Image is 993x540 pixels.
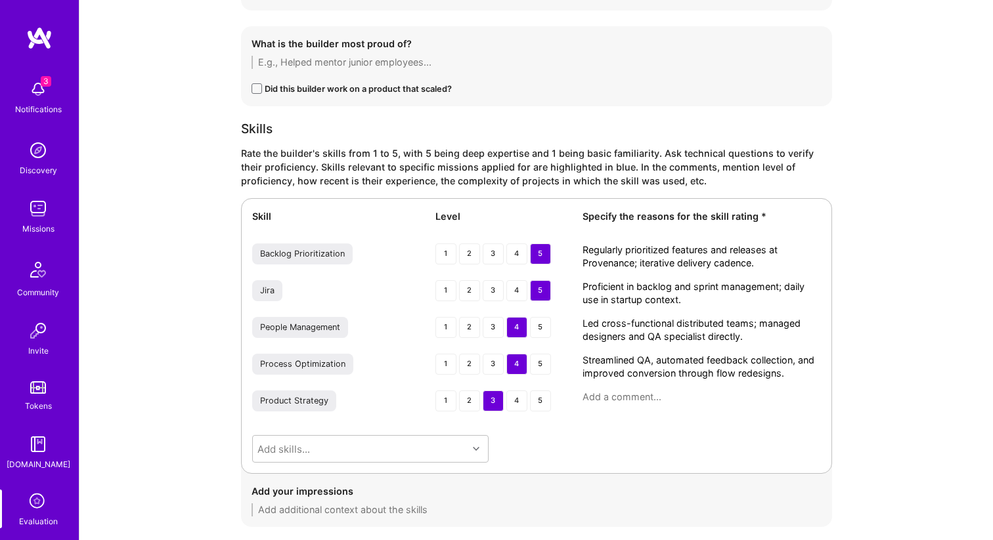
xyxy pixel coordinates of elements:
[583,280,821,306] textarea: Proficient in backlog and sprint management; daily use in startup context.
[260,322,340,333] div: People Management
[506,390,527,411] div: 4
[530,243,551,264] div: 5
[530,280,551,301] div: 5
[583,354,821,380] textarea: Streamlined QA, automated feedback collection, and improved conversion through flow redesigns.
[530,354,551,375] div: 5
[28,344,49,358] div: Invite
[435,209,567,223] div: Level
[22,254,54,285] img: Community
[20,163,57,177] div: Discovery
[506,317,527,338] div: 4
[25,431,51,457] img: guide book
[25,318,51,344] img: Invite
[252,37,822,51] div: What is the builder most proud of?
[583,317,821,343] textarea: Led cross-functional distributed teams; managed designers and QA specialist directly.
[583,209,821,223] div: Specify the reasons for the skill rating *
[459,280,480,301] div: 2
[435,243,456,264] div: 1
[252,484,822,498] div: Add your impressions
[459,390,480,411] div: 2
[583,243,821,270] textarea: Regularly prioritized features and releases at Provenance; iterative delivery cadence.
[26,26,53,50] img: logo
[15,102,62,116] div: Notifications
[257,442,310,455] div: Add skills...
[483,390,504,411] div: 3
[435,354,456,375] div: 1
[506,243,527,264] div: 4
[25,76,51,102] img: bell
[22,222,55,236] div: Missions
[483,243,504,264] div: 3
[17,285,59,299] div: Community
[459,317,480,338] div: 2
[435,390,456,411] div: 1
[265,82,452,96] div: Did this builder work on a product that scaled?
[252,209,420,223] div: Skill
[473,446,479,452] i: icon Chevron
[241,122,832,136] div: Skills
[41,76,51,87] span: 3
[260,285,275,296] div: Jira
[260,249,345,259] div: Backlog Prioritization
[506,280,527,301] div: 4
[530,390,551,411] div: 5
[435,280,456,301] div: 1
[260,396,328,406] div: Product Strategy
[30,381,46,394] img: tokens
[7,457,70,471] div: [DOMAIN_NAME]
[260,359,345,369] div: Process Optimization
[483,354,504,375] div: 3
[506,354,527,375] div: 4
[26,489,51,514] i: icon SelectionTeam
[25,196,51,222] img: teamwork
[483,317,504,338] div: 3
[483,280,504,301] div: 3
[459,243,480,264] div: 2
[25,399,52,413] div: Tokens
[25,137,51,163] img: discovery
[241,146,832,188] div: Rate the builder's skills from 1 to 5, with 5 being deep expertise and 1 being basic familiarity....
[459,354,480,375] div: 2
[435,317,456,338] div: 1
[19,514,58,528] div: Evaluation
[530,317,551,338] div: 5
